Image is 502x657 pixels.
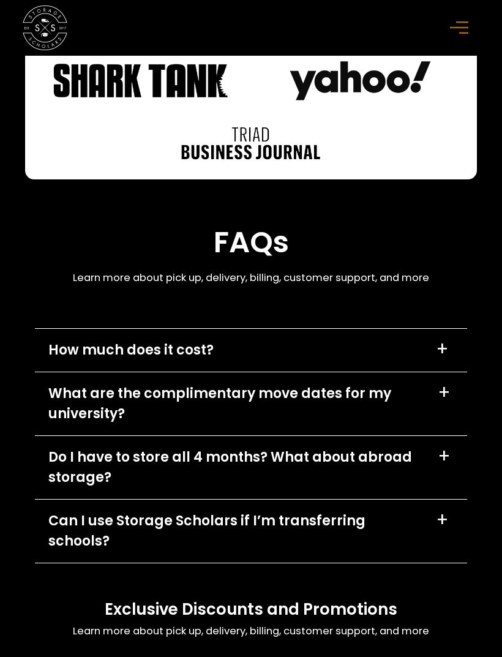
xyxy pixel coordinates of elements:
[436,511,449,529] div: +
[73,271,429,287] p: Learn more about pick up, delivery, billing, customer support, and more
[73,225,429,260] h2: FAQs
[438,384,451,402] div: +
[443,10,479,47] div: menu
[48,511,422,552] div: Can I use Storage Scholars if I’m transferring schools?
[48,340,214,361] div: How much does it cost?
[23,6,68,51] img: Storage Scholars main logo
[23,6,68,51] a: home
[73,625,429,640] p: Learn more about pick up, delivery, billing, customer support, and more
[438,448,451,465] div: +
[436,340,449,358] div: +
[48,448,424,488] div: Do I have to store all 4 months? What about abroad storage?
[105,600,397,620] h3: Exclusive Discounts and Promotions
[48,384,424,424] div: What are the complimentary move dates for my university?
